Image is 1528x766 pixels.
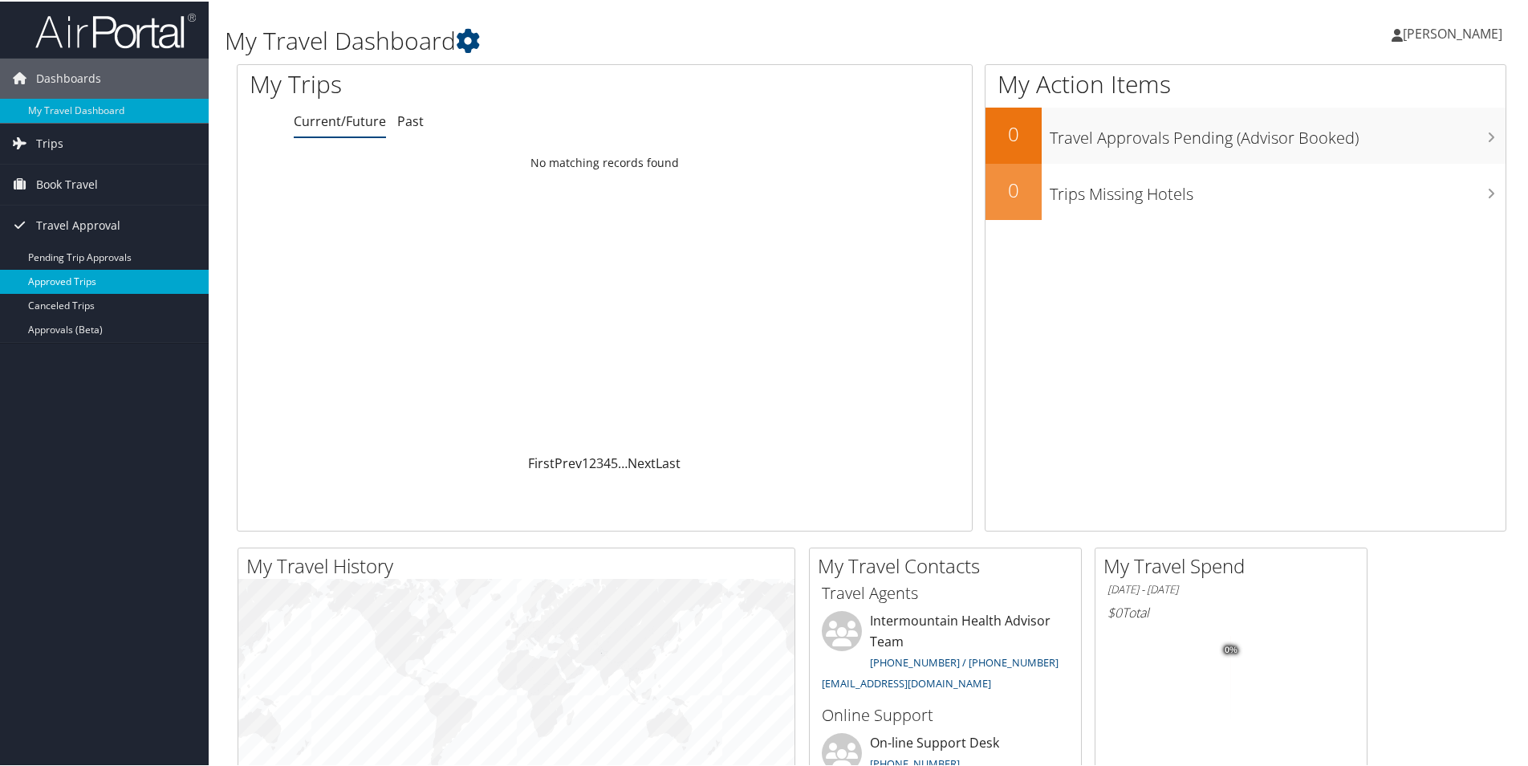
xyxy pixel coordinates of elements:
h2: My Travel History [246,551,794,578]
h6: Total [1107,602,1355,620]
a: 3 [596,453,603,471]
span: [PERSON_NAME] [1403,23,1502,41]
span: Book Travel [36,163,98,203]
span: $0 [1107,602,1122,620]
a: Current/Future [294,111,386,128]
h6: [DATE] - [DATE] [1107,581,1355,596]
td: No matching records found [238,147,972,176]
a: Prev [555,453,582,471]
a: Next [628,453,656,471]
tspan: 0% [1225,644,1237,654]
a: Last [656,453,681,471]
h2: 0 [985,119,1042,146]
img: airportal-logo.png [35,10,196,48]
span: Trips [36,122,63,162]
h2: My Travel Spend [1103,551,1367,578]
h1: My Travel Dashboard [225,22,1087,56]
a: [PHONE_NUMBER] / [PHONE_NUMBER] [870,654,1059,668]
span: Travel Approval [36,204,120,244]
span: … [618,453,628,471]
a: [EMAIL_ADDRESS][DOMAIN_NAME] [822,674,991,689]
h3: Travel Agents [822,581,1069,603]
h1: My Action Items [985,66,1506,100]
a: 1 [582,453,589,471]
span: Dashboards [36,57,101,97]
h2: My Travel Contacts [818,551,1081,578]
h3: Trips Missing Hotels [1050,173,1506,204]
a: 2 [589,453,596,471]
a: 0Travel Approvals Pending (Advisor Booked) [985,106,1506,162]
a: 0Trips Missing Hotels [985,162,1506,218]
h2: 0 [985,175,1042,202]
li: Intermountain Health Advisor Team [814,609,1077,695]
h1: My Trips [250,66,654,100]
a: Past [397,111,424,128]
h3: Travel Approvals Pending (Advisor Booked) [1050,117,1506,148]
a: First [528,453,555,471]
a: [PERSON_NAME] [1392,8,1518,56]
h3: Online Support [822,703,1069,725]
a: 5 [611,453,618,471]
a: 4 [603,453,611,471]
